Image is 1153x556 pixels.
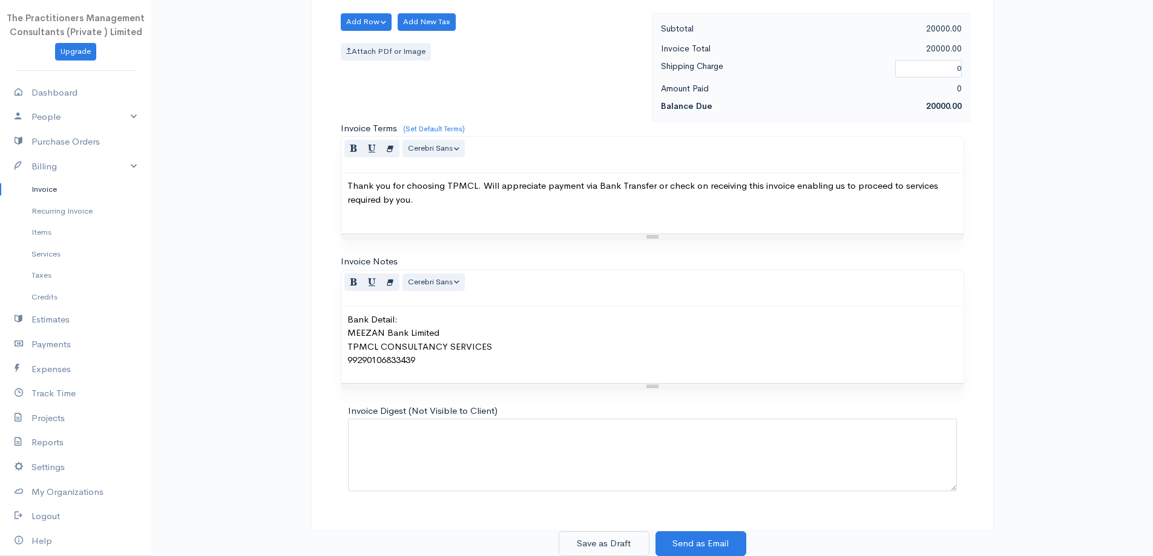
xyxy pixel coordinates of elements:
button: Add Row [341,13,392,31]
p: Bank Detail: MEEZAN Bank Limited TPMCL CONSULTANCY SERVICES 99290106833439 [347,313,958,367]
button: Font Family [402,140,465,157]
strong: Balance Due [661,100,712,111]
div: 0 [811,81,968,96]
div: Resize [341,234,964,240]
button: Send as Email [655,531,746,556]
span: Cerebri Sans [408,143,453,153]
button: Remove Font Style (CTRL+\) [381,273,399,291]
button: Underline (CTRL+U) [363,273,381,291]
button: Bold (CTRL+B) [344,273,363,291]
div: 20000.00 [811,21,968,36]
div: Resize [341,384,964,389]
div: Subtotal [655,21,812,36]
label: Invoice Notes [341,255,398,269]
span: 20000.00 [926,100,962,111]
label: Attach PDf or Image [341,43,431,61]
div: Invoice Total [655,41,812,56]
div: Amount Paid [655,81,812,96]
button: Remove Font Style (CTRL+\) [381,140,399,157]
span: The Practitioners Management Consultants (Private ) Limited [7,12,145,38]
div: 20000.00 [811,41,968,56]
button: Add New Tax [398,13,456,31]
a: Upgrade [55,43,96,61]
button: Bold (CTRL+B) [344,140,363,157]
button: Underline (CTRL+U) [363,140,381,157]
button: Save as Draft [559,531,649,556]
label: Invoice Terms [341,122,397,136]
span: Thank you for choosing TPMCL. Will appreciate payment via Bank Transfer or check on receiving thi... [347,180,938,205]
div: Shipping Charge [655,59,890,79]
label: Invoice Digest (Not Visible to Client) [348,404,498,418]
span: Cerebri Sans [408,276,453,287]
button: Font Family [402,273,465,291]
a: (Set Default Terms) [403,124,465,134]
